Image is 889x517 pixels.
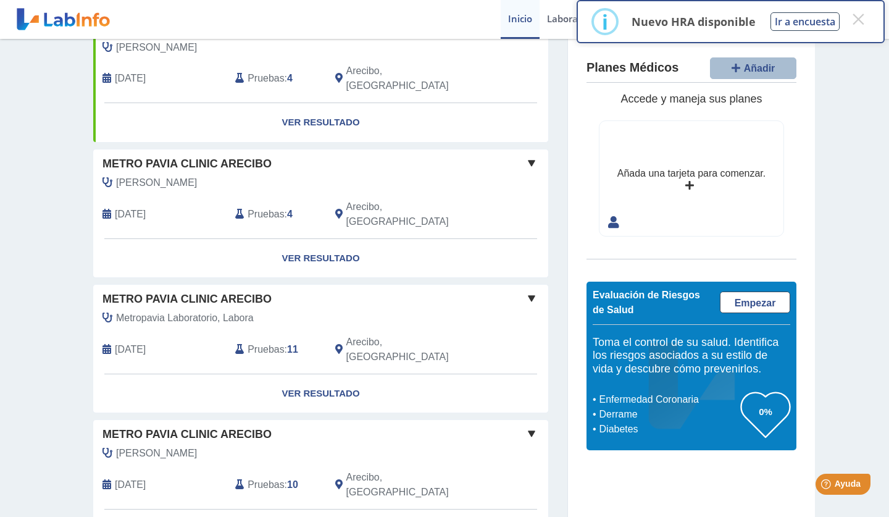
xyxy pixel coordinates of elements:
[116,446,197,461] span: Marcano, Manuel
[779,469,875,503] iframe: Help widget launcher
[346,470,483,500] span: Arecibo, PR
[847,8,869,30] button: Close this dialog
[596,422,741,437] li: Diabetes
[593,336,790,376] h5: Toma el control de su salud. Identifica los riesgos asociados a su estilo de vida y descubre cómo...
[346,64,483,93] span: Arecibo, PR
[115,207,146,222] span: 2025-06-05
[226,64,325,93] div: :
[93,374,548,413] a: Ver Resultado
[346,200,483,229] span: Arecibo, PR
[744,63,775,74] span: Añadir
[287,344,298,355] b: 11
[115,477,146,492] span: 2023-06-12
[770,12,840,31] button: Ir a encuesta
[710,57,796,79] button: Añadir
[620,93,762,105] span: Accede y maneja sus planes
[287,209,293,219] b: 4
[741,404,790,419] h3: 0%
[102,291,272,308] span: Metro Pavia Clinic Arecibo
[346,335,483,364] span: Arecibo, PR
[586,61,678,75] h4: Planes Médicos
[596,392,741,407] li: Enfermedad Coronaria
[116,40,197,55] span: Marcano, Manuel
[102,156,272,172] span: Metro Pavia Clinic Arecibo
[93,239,548,278] a: Ver Resultado
[226,335,325,364] div: :
[116,175,197,190] span: Barrios, Francisco
[115,342,146,357] span: 2023-07-14
[248,71,284,86] span: Pruebas
[226,470,325,500] div: :
[593,290,700,315] span: Evaluación de Riesgos de Salud
[248,207,284,222] span: Pruebas
[720,292,790,313] a: Empezar
[226,200,325,229] div: :
[115,71,146,86] span: 2023-09-05
[632,14,756,29] p: Nuevo HRA disponible
[287,73,293,83] b: 4
[287,479,298,490] b: 10
[93,103,548,142] a: Ver Resultado
[248,342,284,357] span: Pruebas
[116,311,254,326] span: Metropavia Laboratorio, Labora
[617,166,766,181] div: Añada una tarjeta para comenzar.
[735,298,776,308] span: Empezar
[102,426,272,443] span: Metro Pavia Clinic Arecibo
[596,407,741,422] li: Derrame
[248,477,284,492] span: Pruebas
[602,11,608,33] div: i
